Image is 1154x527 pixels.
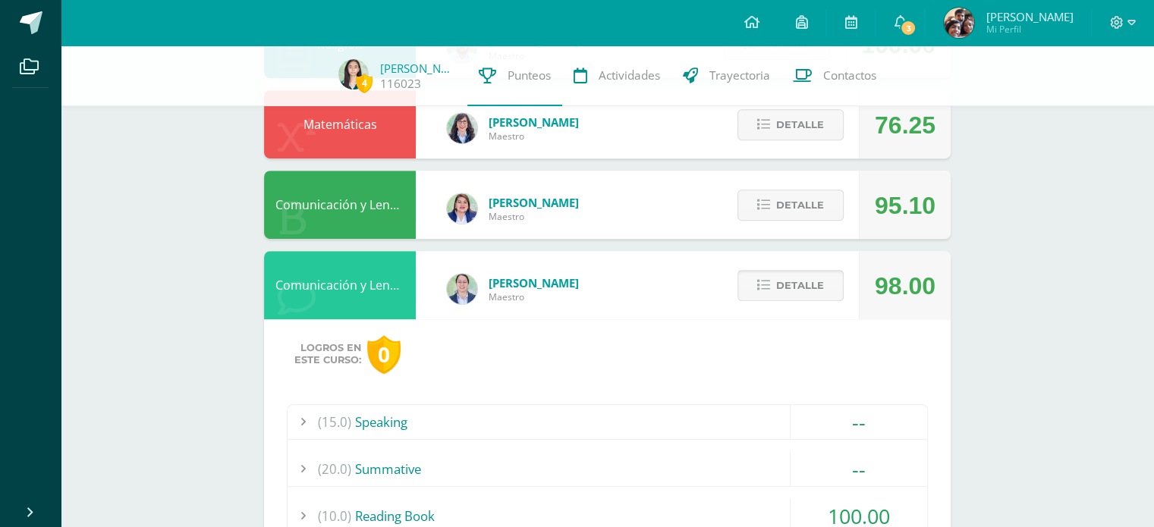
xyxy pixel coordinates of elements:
img: bdeda482c249daf2390eb3a441c038f2.png [447,274,477,304]
span: [PERSON_NAME] [489,275,579,290]
div: Comunicación y Lenguaje Inglés [264,251,416,319]
div: -- [791,405,927,439]
span: Contactos [823,67,876,83]
div: 95.10 [875,171,935,240]
span: [PERSON_NAME] [986,9,1073,24]
img: 01c6c64f30021d4204c203f22eb207bb.png [447,113,477,143]
div: Speaking [288,405,927,439]
span: Maestro [489,290,579,303]
span: (20.0) [318,452,351,486]
span: Trayectoria [709,67,770,83]
a: Punteos [467,45,562,106]
a: 116023 [380,76,421,92]
img: 403bb2e11fc21245f63eedc37d9b59df.png [338,59,369,89]
button: Detalle [737,109,844,140]
div: -- [791,452,927,486]
span: Punteos [508,67,551,83]
div: 0 [367,335,401,374]
div: Summative [288,452,927,486]
span: 4 [356,74,373,93]
span: Detalle [776,271,824,300]
span: Detalle [776,111,824,139]
span: 3 [900,20,917,36]
span: Actividades [599,67,660,83]
a: Contactos [781,45,888,106]
a: Trayectoria [671,45,781,106]
span: Logros en este curso: [294,342,361,366]
div: Comunicación y Lenguaje Idioma Español [264,171,416,239]
img: 97caf0f34450839a27c93473503a1ec1.png [447,193,477,224]
span: [PERSON_NAME] [489,114,579,130]
button: Detalle [737,270,844,301]
span: Maestro [489,210,579,223]
span: Detalle [776,191,824,219]
span: Maestro [489,130,579,143]
button: Detalle [737,190,844,221]
a: [PERSON_NAME] [380,61,456,76]
span: (15.0) [318,405,351,439]
span: Mi Perfil [986,23,1073,36]
div: 76.25 [875,91,935,159]
div: Matemáticas [264,90,416,158]
div: 98.00 [875,252,935,320]
img: 2888544038d106339d2fbd494f6dd41f.png [944,8,974,38]
span: [PERSON_NAME] [489,195,579,210]
a: Actividades [562,45,671,106]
